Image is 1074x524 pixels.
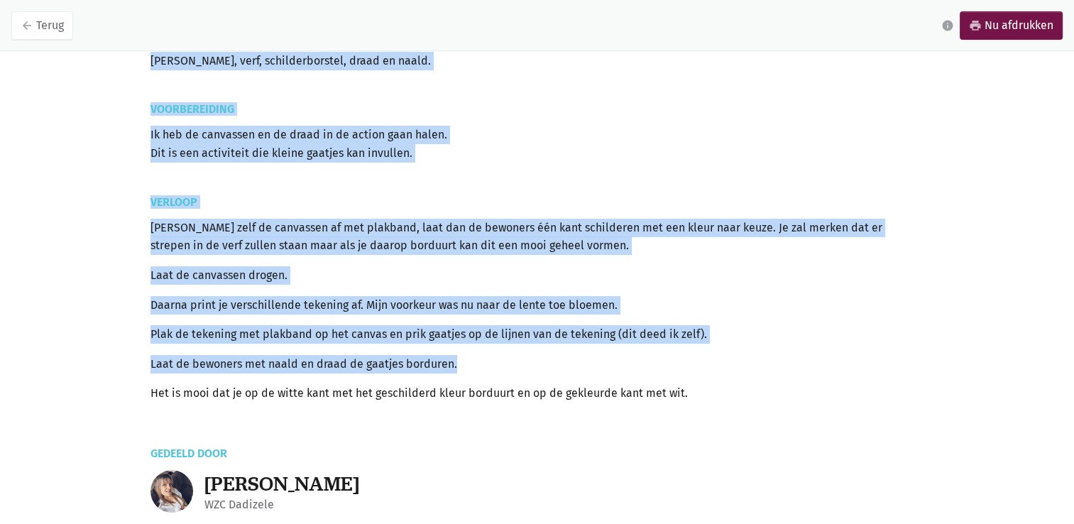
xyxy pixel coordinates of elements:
p: Het is mooi dat je op de witte kant met het geschilderd kleur borduurt en op de gekleurde kant me... [150,384,924,403]
h3: Gedeeld door [150,437,924,459]
p: Plak de tekening met plakband op het canvas en prik gaatjes op de lijnen van de tekening (dit dee... [150,325,924,344]
p: Laat de bewoners met naald en draad de gaatjes borduren. [150,355,924,373]
p: [PERSON_NAME] zelf de canvassen af met plakband, laat dan de bewoners één kant schilderen met een... [150,219,924,255]
p: Daarna print je verschillende tekening af. Mijn voorkeur was nu naar de lente toe bloemen. [150,296,924,315]
p: Ik heb de canvassen en de draad in de action gaan halen. Dit is een activiteit die kleine gaatjes... [150,126,924,162]
i: print [969,19,982,32]
i: info [941,19,954,32]
div: WZC Dadizele [204,496,924,514]
div: Verloop [150,197,924,207]
p: Laat de canvassen drogen. [150,266,924,285]
p: [PERSON_NAME], verf, schilderborstel, draad en naald. [150,52,924,70]
div: [PERSON_NAME] [204,473,924,496]
a: arrow_backTerug [11,11,73,40]
div: Voorbereiding [150,104,924,114]
a: printNu afdrukken [960,11,1063,40]
i: arrow_back [21,19,33,32]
